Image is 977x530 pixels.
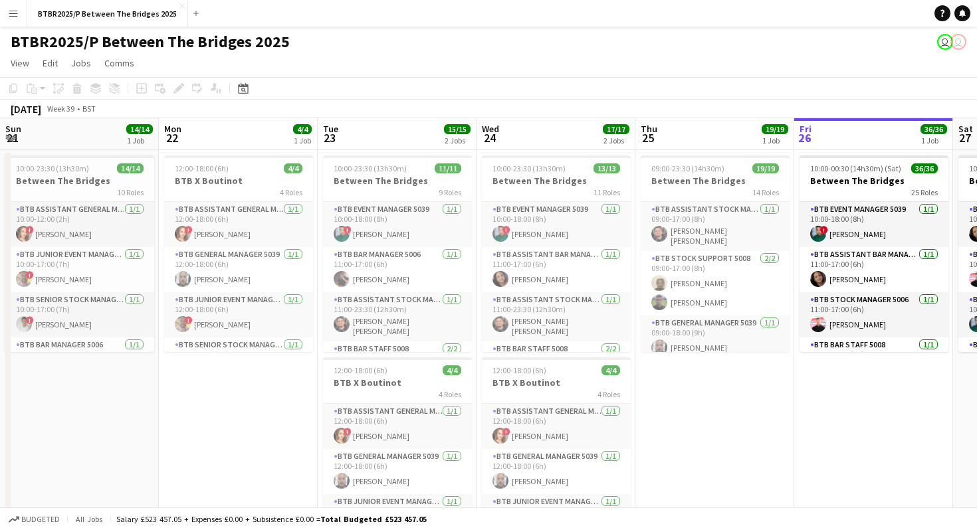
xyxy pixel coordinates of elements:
[482,123,499,135] span: Wed
[950,34,966,50] app-user-avatar: Amy Cane
[175,163,229,173] span: 12:00-18:00 (6h)
[323,202,472,247] app-card-role: BTB Event Manager 50391/110:00-18:00 (8h)![PERSON_NAME]
[185,316,193,324] span: !
[99,54,140,72] a: Comms
[594,163,620,173] span: 13/13
[116,514,427,524] div: Salary £523 457.05 + Expenses £0.00 + Subsistence £0.00 =
[445,135,470,145] div: 2 Jobs
[323,404,472,449] app-card-role: BTB Assistant General Manager 50061/112:00-18:00 (6h)![PERSON_NAME]
[482,155,631,352] app-job-card: 10:00-23:30 (13h30m)13/13Between The Bridges11 RolesBTB Event Manager 50391/110:00-18:00 (8h)![PE...
[5,202,154,247] app-card-role: BTB Assistant General Manager 50061/110:00-12:00 (2h)![PERSON_NAME]
[594,187,620,197] span: 11 Roles
[482,341,631,406] app-card-role: BTB Bar Staff 50082/2
[44,104,77,114] span: Week 39
[651,163,724,173] span: 09:00-23:30 (14h30m)
[798,130,812,145] span: 26
[641,315,790,361] app-card-role: BTB General Manager 50391/109:00-18:00 (9h)[PERSON_NAME]
[443,365,461,375] span: 4/4
[800,123,812,135] span: Fri
[5,54,35,72] a: View
[164,155,313,352] app-job-card: 12:00-18:00 (6h)4/4BTB X Boutinot4 RolesBTB Assistant General Manager 50061/112:00-18:00 (6h)![PE...
[26,316,34,324] span: !
[66,54,96,72] a: Jobs
[127,135,152,145] div: 1 Job
[27,1,188,27] button: BTBR2025/P Between The Bridges 2025
[502,226,510,234] span: !
[800,202,948,247] app-card-role: BTB Event Manager 50391/110:00-18:00 (8h)![PERSON_NAME]
[16,163,89,173] span: 10:00-23:30 (13h30m)
[26,271,34,279] span: !
[323,377,472,389] h3: BTB X Boutinot
[11,32,290,52] h1: BTBR2025/P Between The Bridges 2025
[492,365,546,375] span: 12:00-18:00 (6h)
[762,135,788,145] div: 1 Job
[492,163,566,173] span: 10:00-23:30 (13h30m)
[344,428,352,436] span: !
[752,187,779,197] span: 14 Roles
[601,365,620,375] span: 4/4
[597,389,620,399] span: 4 Roles
[323,123,338,135] span: Tue
[482,292,631,341] app-card-role: BTB Assistant Stock Manager 50061/111:00-23:30 (12h30m)[PERSON_NAME] [PERSON_NAME]
[639,130,657,145] span: 25
[958,123,973,135] span: Sat
[294,135,311,145] div: 1 Job
[164,247,313,292] app-card-role: BTB General Manager 50391/112:00-18:00 (6h)[PERSON_NAME]
[5,247,154,292] app-card-role: BTB Junior Event Manager 50391/110:00-17:00 (7h)![PERSON_NAME]
[334,365,387,375] span: 12:00-18:00 (6h)
[11,57,29,69] span: View
[5,155,154,352] app-job-card: 10:00-23:30 (13h30m)14/14Between The Bridges10 RolesBTB Assistant General Manager 50061/110:00-12...
[117,187,144,197] span: 10 Roles
[800,155,948,352] app-job-card: 10:00-00:30 (14h30m) (Sat)36/36Between The Bridges25 RolesBTB Event Manager 50391/110:00-18:00 (8...
[800,337,948,383] app-card-role: BTB Bar Staff 50081/111:30-17:30 (6h)
[820,226,828,234] span: !
[164,175,313,187] h3: BTB X Boutinot
[164,292,313,337] app-card-role: BTB Junior Event Manager 50391/112:00-18:00 (6h)![PERSON_NAME]
[26,226,34,234] span: !
[482,175,631,187] h3: Between The Bridges
[73,514,105,524] span: All jobs
[293,124,312,134] span: 4/4
[323,247,472,292] app-card-role: BTB Bar Manager 50061/111:00-17:00 (6h)[PERSON_NAME]
[162,130,181,145] span: 22
[752,163,779,173] span: 19/19
[482,449,631,494] app-card-role: BTB General Manager 50391/112:00-18:00 (6h)[PERSON_NAME]
[3,130,21,145] span: 21
[641,155,790,352] app-job-card: 09:00-23:30 (14h30m)19/19Between The Bridges14 RolesBTB Assistant Stock Manager 50061/109:00-17:0...
[937,34,953,50] app-user-avatar: Amy Cane
[762,124,788,134] span: 19/19
[439,187,461,197] span: 9 Roles
[334,163,407,173] span: 10:00-23:30 (13h30m)
[921,124,947,134] span: 36/36
[482,404,631,449] app-card-role: BTB Assistant General Manager 50061/112:00-18:00 (6h)![PERSON_NAME]
[641,202,790,251] app-card-role: BTB Assistant Stock Manager 50061/109:00-17:00 (8h)[PERSON_NAME] [PERSON_NAME]
[5,123,21,135] span: Sun
[641,175,790,187] h3: Between The Bridges
[185,226,193,234] span: !
[5,337,154,383] app-card-role: BTB Bar Manager 50061/110:00-23:30 (13h30m)
[104,57,134,69] span: Comms
[323,155,472,352] app-job-card: 10:00-23:30 (13h30m)11/11Between The Bridges9 RolesBTB Event Manager 50391/110:00-18:00 (8h)![PER...
[5,175,154,187] h3: Between The Bridges
[11,102,41,116] div: [DATE]
[502,428,510,436] span: !
[164,337,313,383] app-card-role: BTB Senior Stock Manager 50061/112:00-18:00 (6h)
[284,163,302,173] span: 4/4
[164,202,313,247] app-card-role: BTB Assistant General Manager 50061/112:00-18:00 (6h)![PERSON_NAME]
[323,449,472,494] app-card-role: BTB General Manager 50391/112:00-18:00 (6h)[PERSON_NAME]
[911,187,938,197] span: 25 Roles
[323,341,472,406] app-card-role: BTB Bar Staff 50082/2
[800,175,948,187] h3: Between The Bridges
[603,124,629,134] span: 17/17
[482,202,631,247] app-card-role: BTB Event Manager 50391/110:00-18:00 (8h)![PERSON_NAME]
[444,124,471,134] span: 15/15
[71,57,91,69] span: Jobs
[435,163,461,173] span: 11/11
[43,57,58,69] span: Edit
[800,292,948,337] app-card-role: BTB Stock Manager 50061/111:00-17:00 (6h)[PERSON_NAME]
[164,123,181,135] span: Mon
